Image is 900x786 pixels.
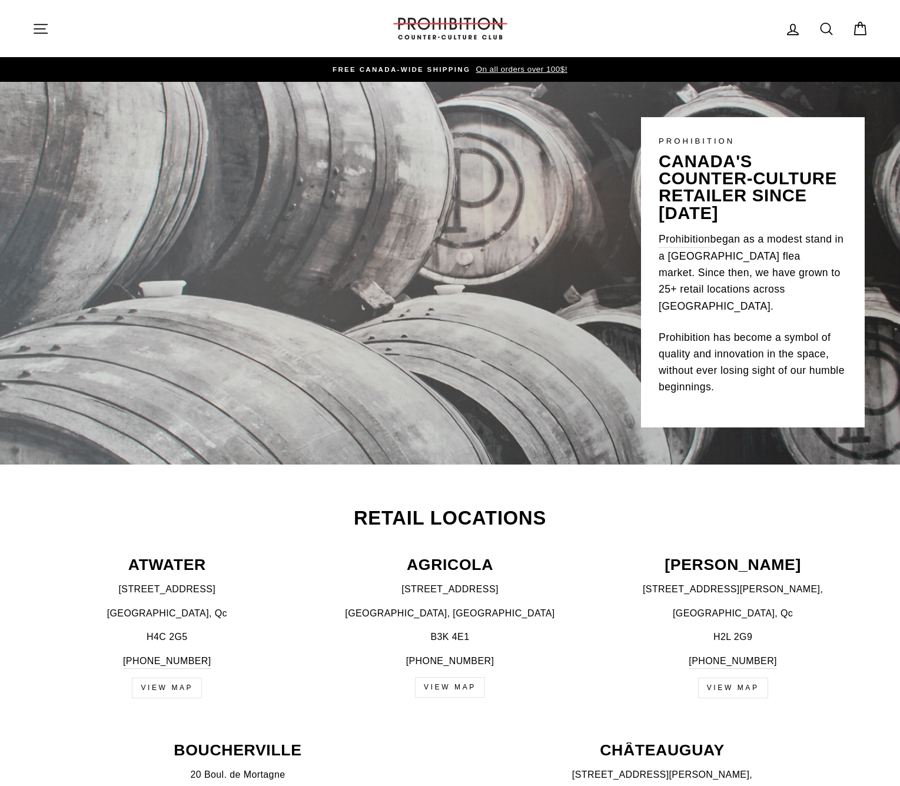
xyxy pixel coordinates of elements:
[659,231,847,314] p: began as a modest stand in a [GEOGRAPHIC_DATA] flea market. Since then, we have grown to 25+ reta...
[598,606,868,621] p: [GEOGRAPHIC_DATA], Qc
[32,606,303,621] p: [GEOGRAPHIC_DATA], Qc
[123,654,211,669] a: [PHONE_NUMBER]
[659,153,847,222] p: canada's counter-culture retailer since [DATE]
[698,678,768,698] a: view map
[315,629,585,645] p: B3K 4E1
[659,329,847,396] p: Prohibition has become a symbol of quality and innovation in the space, without ever losing sight...
[32,629,303,645] p: H4C 2G5
[598,582,868,597] p: [STREET_ADDRESS][PERSON_NAME],
[333,66,470,73] span: FREE CANADA-WIDE SHIPPING
[598,557,868,573] p: [PERSON_NAME]
[32,742,444,758] p: BOUCHERVILLE
[391,18,509,39] img: PROHIBITION COUNTER-CULTURE CLUB
[598,629,868,645] p: H2L 2G9
[32,582,303,597] p: [STREET_ADDRESS]
[35,63,865,76] a: FREE CANADA-WIDE SHIPPING On all orders over 100$!
[32,509,868,528] h2: Retail Locations
[132,678,202,698] a: VIEW MAP
[659,231,710,248] a: Prohibition
[659,135,847,147] p: PROHIBITION
[689,654,777,669] a: [PHONE_NUMBER]
[32,557,303,573] p: ATWATER
[415,677,485,698] a: VIEW MAP
[315,654,585,669] p: [PHONE_NUMBER]
[315,606,585,621] p: [GEOGRAPHIC_DATA], [GEOGRAPHIC_DATA]
[457,742,868,758] p: CHÂTEAUGUAY
[315,582,585,597] p: [STREET_ADDRESS]
[315,557,585,573] p: AGRICOLA
[32,767,444,782] p: 20 Boul. de Mortagne
[457,767,868,782] p: [STREET_ADDRESS][PERSON_NAME],
[473,65,567,74] span: On all orders over 100$!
